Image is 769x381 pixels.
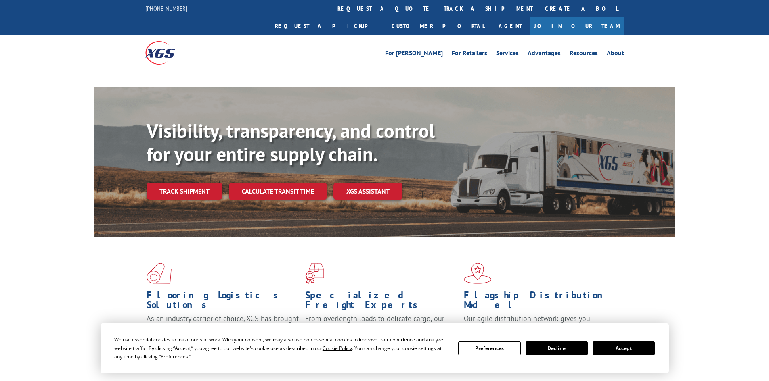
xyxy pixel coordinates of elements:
a: Customer Portal [386,17,490,35]
span: Our agile distribution network gives you nationwide inventory management on demand. [464,314,612,333]
div: We use essential cookies to make our site work. With your consent, we may also use non-essential ... [114,335,448,361]
p: From overlength loads to delicate cargo, our experienced staff knows the best way to move your fr... [305,314,458,350]
a: Track shipment [147,183,222,200]
button: Decline [526,341,588,355]
h1: Flooring Logistics Solutions [147,290,299,314]
h1: Specialized Freight Experts [305,290,458,314]
img: xgs-icon-focused-on-flooring-red [305,263,324,284]
a: Request a pickup [269,17,386,35]
a: Resources [570,50,598,59]
span: Preferences [161,353,188,360]
a: XGS ASSISTANT [333,183,402,200]
a: About [607,50,624,59]
b: Visibility, transparency, and control for your entire supply chain. [147,118,435,167]
h1: Flagship Distribution Model [464,290,616,314]
a: For Retailers [452,50,487,59]
a: Advantages [528,50,561,59]
img: xgs-icon-flagship-distribution-model-red [464,263,492,284]
a: For [PERSON_NAME] [385,50,443,59]
button: Preferences [458,341,520,355]
a: Calculate transit time [229,183,327,200]
a: Agent [490,17,530,35]
img: xgs-icon-total-supply-chain-intelligence-red [147,263,172,284]
span: As an industry carrier of choice, XGS has brought innovation and dedication to flooring logistics... [147,314,299,342]
span: Cookie Policy [323,345,352,352]
a: Join Our Team [530,17,624,35]
div: Cookie Consent Prompt [101,323,669,373]
a: Services [496,50,519,59]
a: [PHONE_NUMBER] [145,4,187,12]
button: Accept [593,341,655,355]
